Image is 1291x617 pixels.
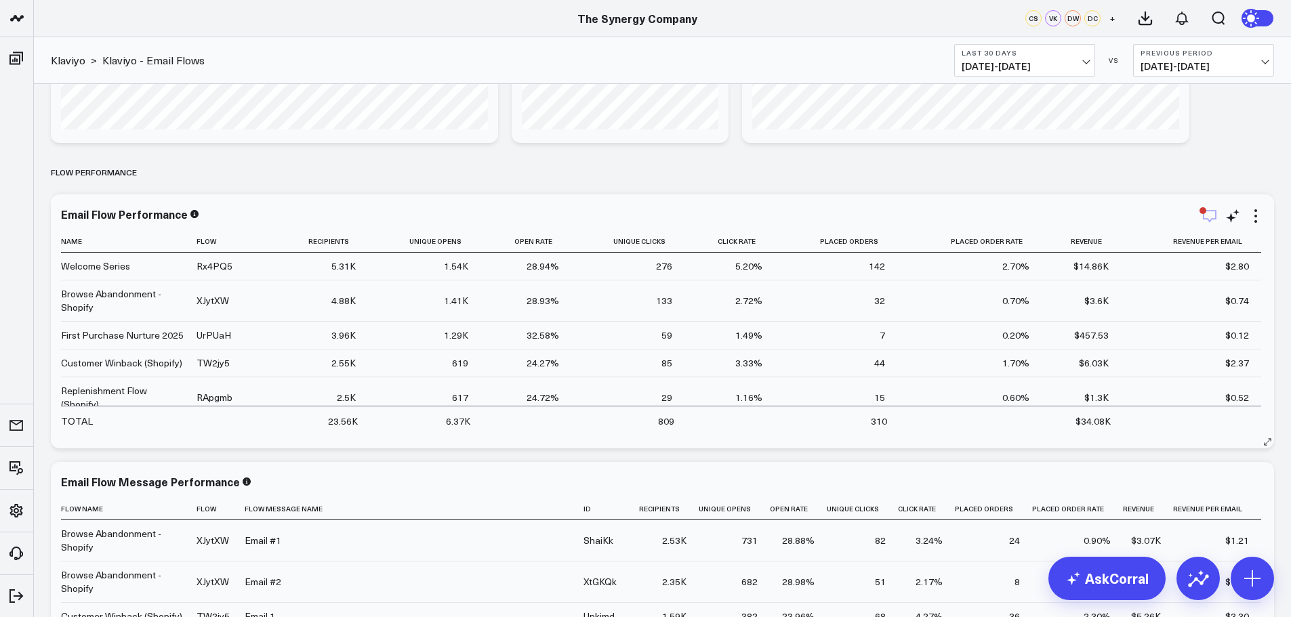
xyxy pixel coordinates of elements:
[916,575,943,589] div: 2.17%
[273,230,368,253] th: Recipients
[571,230,684,253] th: Unique Clicks
[662,575,687,589] div: 2.35K
[61,384,184,411] div: Replenishment Flow (Shopify)
[1025,10,1042,26] div: CS
[782,534,815,547] div: 28.88%
[61,287,184,314] div: Browse Abandonment - Shopify
[197,575,229,589] div: XJytXW
[658,414,674,428] div: 809
[197,328,231,342] div: UrPUaH
[955,498,1032,520] th: Placed Orders
[583,498,639,520] th: Id
[245,498,583,520] th: Flow Message Name
[735,294,762,307] div: 2.72%
[1225,328,1249,342] div: $0.12
[1109,14,1115,23] span: +
[197,294,229,307] div: XJytXW
[527,356,559,370] div: 24.27%
[897,230,1042,253] th: Placed Order Rate
[1225,534,1249,547] div: $1.21
[61,230,197,253] th: Name
[61,356,182,370] div: Customer Winback (Shopify)
[480,230,571,253] th: Open Rate
[770,498,827,520] th: Open Rate
[583,534,613,547] div: ShaiKk
[656,259,672,273] div: 276
[61,527,184,554] div: Browse Abandonment - Shopify
[328,414,358,428] div: 23.56K
[61,328,184,342] div: First Purchase Nurture 2025
[444,328,468,342] div: 1.29K
[452,391,468,404] div: 617
[874,356,885,370] div: 44
[898,498,955,520] th: Click Rate
[1084,10,1101,26] div: DC
[1225,294,1249,307] div: $0.74
[1075,414,1111,428] div: $34.08K
[875,575,886,589] div: 51
[639,498,699,520] th: Recipients
[1225,391,1249,404] div: $0.52
[827,498,898,520] th: Unique Clicks
[331,294,356,307] div: 4.88K
[1009,534,1020,547] div: 24
[245,575,281,589] div: Email #2
[661,356,672,370] div: 85
[1073,259,1109,273] div: $14.86K
[916,534,943,547] div: 3.24%
[741,534,758,547] div: 731
[577,11,697,26] a: The Synergy Company
[446,414,470,428] div: 6.37K
[245,534,281,547] div: Email #1
[1079,356,1109,370] div: $6.03K
[874,391,885,404] div: 15
[1084,294,1109,307] div: $3.6K
[61,474,240,489] div: Email Flow Message Performance
[61,259,130,273] div: Welcome Series
[583,575,617,589] div: XtGKQk
[1084,534,1111,547] div: 0.90%
[775,230,897,253] th: Placed Orders
[51,53,97,68] div: >
[197,391,232,404] div: RApgmb
[337,391,356,404] div: 2.5K
[741,575,758,589] div: 682
[1002,356,1029,370] div: 1.70%
[880,328,885,342] div: 7
[735,259,762,273] div: 5.20%
[962,49,1088,57] b: Last 30 Days
[452,356,468,370] div: 619
[1121,230,1261,253] th: Revenue Per Email
[1141,49,1267,57] b: Previous Period
[1042,230,1122,253] th: Revenue
[874,294,885,307] div: 32
[61,498,197,520] th: Flow Name
[1133,44,1274,77] button: Previous Period[DATE]-[DATE]
[782,575,815,589] div: 28.98%
[61,414,93,428] div: TOTAL
[684,230,775,253] th: Click Rate
[735,356,762,370] div: 3.33%
[699,498,770,520] th: Unique Opens
[662,534,687,547] div: 2.53K
[61,207,188,221] div: Email Flow Performance
[869,259,885,273] div: 142
[1015,575,1020,589] div: 8
[875,534,886,547] div: 82
[197,230,273,253] th: Flow
[444,294,468,307] div: 1.41K
[1045,10,1061,26] div: VK
[1102,56,1126,64] div: VS
[1225,259,1249,273] div: $2.80
[871,414,887,428] div: 310
[1225,356,1249,370] div: $2.37
[1002,294,1029,307] div: 0.70%
[61,568,184,595] div: Browse Abandonment - Shopify
[1002,259,1029,273] div: 2.70%
[1065,10,1081,26] div: DW
[656,294,672,307] div: 133
[1074,328,1109,342] div: $457.53
[1048,557,1166,600] a: AskCorral
[661,328,672,342] div: 59
[331,356,356,370] div: 2.55K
